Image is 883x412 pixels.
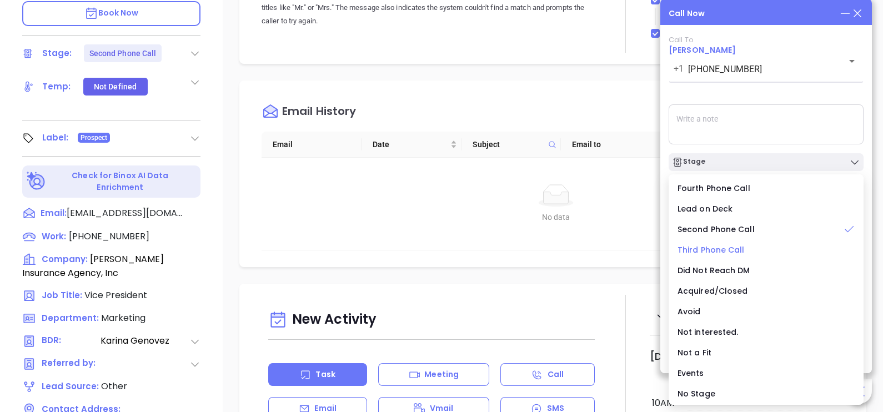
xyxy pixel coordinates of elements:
[275,211,837,223] div: No data
[94,78,137,96] div: Not Defined
[41,207,67,221] span: Email:
[678,224,755,235] span: Second Phone Call
[42,78,71,95] div: Temp:
[42,253,88,265] span: Company:
[101,334,189,348] span: Karina Genovez
[844,53,860,69] button: Open
[424,369,459,380] p: Meeting
[678,326,739,338] span: Not interested.
[42,45,72,62] div: Stage:
[678,244,745,255] span: Third Phone Call
[101,380,127,393] span: Other
[42,334,99,348] span: BDR:
[669,153,864,171] button: Stage
[678,265,750,276] span: Did Not Reach DM
[650,350,685,363] h2: [DATE]
[373,138,448,150] span: Date
[69,230,149,243] span: [PHONE_NUMBER]
[674,62,684,76] p: +1
[48,170,193,193] p: Check for Binox AI Data Enrichment
[669,34,694,45] span: Call To
[688,64,827,74] input: Enter phone number or name
[669,8,705,19] div: Call Now
[22,253,164,279] span: [PERSON_NAME] Insurance Agency, Inc
[101,311,146,324] span: Marketing
[678,203,733,214] span: Lead on Deck
[42,357,99,371] span: Referred by:
[678,285,748,297] span: Acquired/Closed
[262,132,362,158] th: Email
[42,380,99,392] span: Lead Source:
[473,138,544,150] span: Subject
[678,388,715,399] span: No Stage
[650,396,676,410] div: 10am
[362,132,461,158] th: Date
[678,347,711,358] span: Not a Fit
[81,132,108,144] span: Prospect
[42,289,82,301] span: Job Title:
[561,132,661,158] th: Email to
[678,306,701,317] span: Avoid
[27,172,46,191] img: Ai-Enrich-DaqCidB-.svg
[84,289,147,302] span: Vice President
[42,230,66,242] span: Work:
[548,369,564,380] p: Call
[678,368,704,379] span: Events
[67,207,183,220] span: [EMAIL_ADDRESS][DOMAIN_NAME]
[315,369,335,380] p: Task
[42,129,69,146] div: Label:
[268,306,595,334] div: New Activity
[678,183,750,194] span: Fourth Phone Call
[42,312,99,324] span: Department:
[672,157,705,168] div: Stage
[89,44,157,62] div: Second Phone Call
[84,7,139,18] span: Book Now
[669,44,736,56] a: [PERSON_NAME]
[282,105,356,120] div: Email History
